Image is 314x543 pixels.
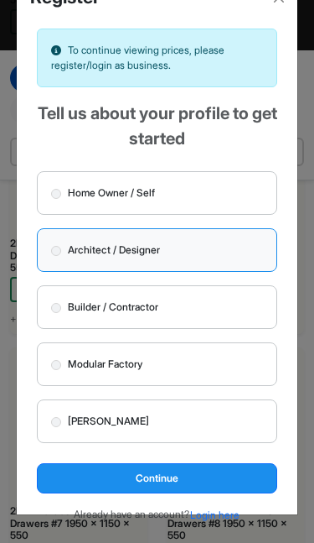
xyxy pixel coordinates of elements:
input: Modular Factory [51,360,61,370]
input: Architect / Designer [51,246,61,256]
span: Architect / Designer [68,243,160,258]
input: Home Owner / Self [51,189,61,199]
button: Login here [189,507,240,524]
span: [PERSON_NAME] [68,414,149,429]
button: Continue [37,463,278,493]
input: Builder / Contractor [51,303,61,313]
span: Home Owner / Self [68,185,155,201]
input: [PERSON_NAME] [51,417,61,427]
div: To continue viewing prices, please register/login as business. [37,29,278,87]
span: Builder / Contractor [68,300,158,315]
span: Already have an account? [74,508,189,520]
span: Modular Factory [68,357,142,372]
p: Tell us about your profile to get started [37,101,278,151]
